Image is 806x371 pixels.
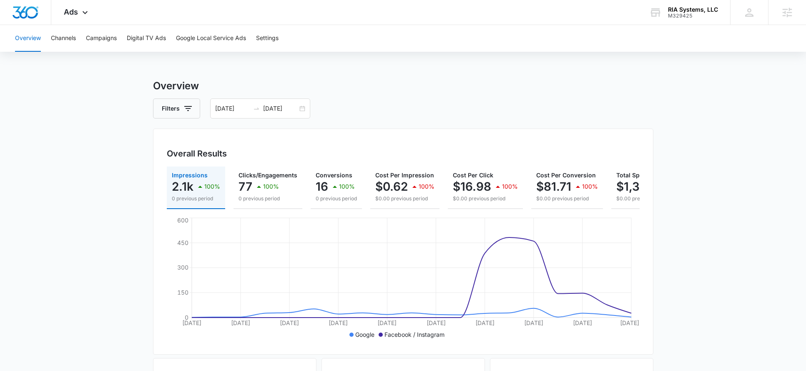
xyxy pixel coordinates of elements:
[316,180,328,193] p: 16
[524,319,543,326] tspan: [DATE]
[616,172,650,179] span: Total Spend
[231,319,250,326] tspan: [DATE]
[536,180,571,193] p: $81.71
[453,195,518,202] p: $0.00 previous period
[582,184,598,189] p: 100%
[177,217,188,224] tspan: 600
[339,184,355,189] p: 100%
[172,195,220,202] p: 0 previous period
[536,172,596,179] span: Cost Per Conversion
[502,184,518,189] p: 100%
[51,25,76,52] button: Channels
[239,172,297,179] span: Clicks/Engagements
[15,25,41,52] button: Overview
[375,172,434,179] span: Cost Per Impression
[263,184,279,189] p: 100%
[153,98,200,119] button: Filters
[572,319,592,326] tspan: [DATE]
[239,195,297,202] p: 0 previous period
[239,180,252,193] p: 77
[204,184,220,189] p: 100%
[384,330,444,339] p: Facebook / Instagram
[215,104,250,113] input: Start date
[426,319,445,326] tspan: [DATE]
[177,289,188,296] tspan: 150
[316,195,357,202] p: 0 previous period
[668,6,718,13] div: account name
[355,330,374,339] p: Google
[253,105,260,112] span: to
[616,195,697,202] p: $0.00 previous period
[177,239,188,246] tspan: 450
[172,180,193,193] p: 2.1k
[177,264,188,271] tspan: 300
[256,25,279,52] button: Settings
[377,319,397,326] tspan: [DATE]
[316,172,352,179] span: Conversions
[263,104,298,113] input: End date
[167,147,227,160] h3: Overall Results
[172,172,208,179] span: Impressions
[453,180,491,193] p: $16.98
[453,172,493,179] span: Cost Per Click
[153,78,653,93] h3: Overview
[329,319,348,326] tspan: [DATE]
[182,319,201,326] tspan: [DATE]
[668,13,718,19] div: account id
[184,314,188,321] tspan: 0
[620,319,639,326] tspan: [DATE]
[375,195,434,202] p: $0.00 previous period
[127,25,166,52] button: Digital TV Ads
[616,180,670,193] p: $1,307.30
[176,25,246,52] button: Google Local Service Ads
[375,180,408,193] p: $0.62
[419,184,434,189] p: 100%
[475,319,494,326] tspan: [DATE]
[280,319,299,326] tspan: [DATE]
[253,105,260,112] span: swap-right
[536,195,598,202] p: $0.00 previous period
[64,8,78,16] span: Ads
[86,25,117,52] button: Campaigns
